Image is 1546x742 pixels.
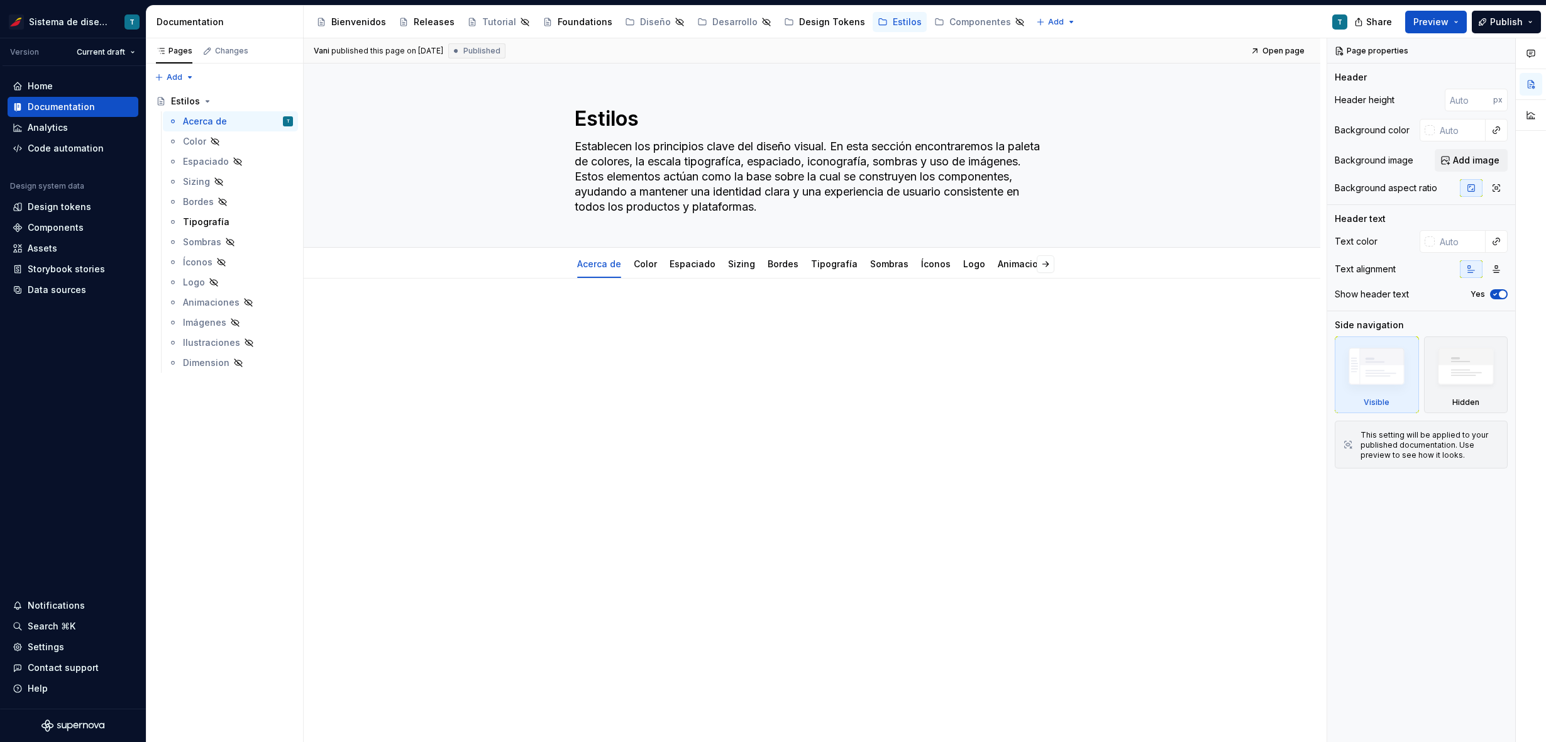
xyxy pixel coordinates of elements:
input: Auto [1435,230,1486,253]
div: Sizing [723,250,760,277]
a: Tutorial [462,12,535,32]
div: Logo [958,250,990,277]
button: Share [1348,11,1400,33]
div: Tipografía [806,250,863,277]
a: Espaciado [670,258,715,269]
div: Design system data [10,181,84,191]
div: Code automation [28,142,104,155]
a: Animaciones [163,292,298,313]
a: Documentation [8,97,138,117]
div: published this page on [DATE] [331,46,443,56]
div: Documentation [28,101,95,113]
svg: Supernova Logo [41,719,104,732]
a: Logo [963,258,985,269]
div: Text color [1335,235,1378,248]
button: Notifications [8,595,138,616]
div: Hidden [1424,336,1508,413]
button: Preview [1405,11,1467,33]
button: Contact support [8,658,138,678]
a: Estilos [873,12,927,32]
div: Version [10,47,39,57]
a: Home [8,76,138,96]
a: Color [163,131,298,152]
a: Espaciado [163,152,298,172]
a: Open page [1247,42,1310,60]
div: Background aspect ratio [1335,182,1437,194]
div: Design Tokens [799,16,865,28]
label: Yes [1471,289,1485,299]
a: Animaciones [998,258,1054,269]
a: Bordes [768,258,798,269]
div: Íconos [916,250,956,277]
div: Sombras [865,250,914,277]
span: Preview [1413,16,1449,28]
div: Dimension [183,357,229,369]
div: Visible [1335,336,1419,413]
div: Hidden [1452,397,1479,407]
a: Storybook stories [8,259,138,279]
div: Design tokens [28,201,91,213]
div: Settings [28,641,64,653]
button: Search ⌘K [8,616,138,636]
div: Acerca de [183,115,227,128]
div: Imágenes [183,316,226,329]
input: Auto [1435,119,1486,141]
div: Pages [156,46,192,56]
a: Analytics [8,118,138,138]
a: Ilustraciones [163,333,298,353]
a: Sizing [728,258,755,269]
div: Header height [1335,94,1394,106]
img: 55604660-494d-44a9-beb2-692398e9940a.png [9,14,24,30]
div: Diseño [640,16,671,28]
div: Text alignment [1335,263,1396,275]
a: Sizing [163,172,298,192]
button: Publish [1472,11,1541,33]
a: Diseño [620,12,690,32]
a: Design Tokens [779,12,870,32]
div: Desarrollo [712,16,758,28]
div: T [287,115,290,128]
a: Color [634,258,657,269]
a: Acerca deT [163,111,298,131]
a: Foundations [538,12,617,32]
div: Data sources [28,284,86,296]
div: Bordes [763,250,803,277]
div: Documentation [157,16,298,28]
span: Vani [314,46,329,56]
div: Background color [1335,124,1410,136]
div: Foundations [558,16,612,28]
div: Sizing [183,175,210,188]
a: Sombras [163,232,298,252]
a: Settings [8,637,138,657]
div: Tipografía [183,216,229,228]
textarea: Establecen los principios clave del diseño visual. En esta sección encontraremos la paleta de col... [572,136,1047,217]
div: Changes [215,46,248,56]
a: Componentes [929,12,1030,32]
span: Add image [1453,154,1499,167]
div: Espaciado [665,250,721,277]
div: Animaciones [993,250,1059,277]
div: Side navigation [1335,319,1404,331]
div: Header text [1335,213,1386,225]
div: Home [28,80,53,92]
a: Components [8,218,138,238]
span: Add [167,72,182,82]
a: Tipografía [811,258,858,269]
button: Help [8,678,138,699]
span: Publish [1490,16,1523,28]
div: Notifications [28,599,85,612]
div: Componentes [949,16,1011,28]
div: Estilos [171,95,200,108]
a: Sombras [870,258,908,269]
div: Tutorial [482,16,516,28]
a: Imágenes [163,313,298,333]
div: Assets [28,242,57,255]
a: Assets [8,238,138,258]
div: Animaciones [183,296,240,309]
a: Tipografía [163,212,298,232]
div: T [1337,17,1342,27]
div: Bordes [183,196,214,208]
div: This setting will be applied to your published documentation. Use preview to see how it looks. [1361,430,1499,460]
div: Analytics [28,121,68,134]
span: Current draft [77,47,125,57]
